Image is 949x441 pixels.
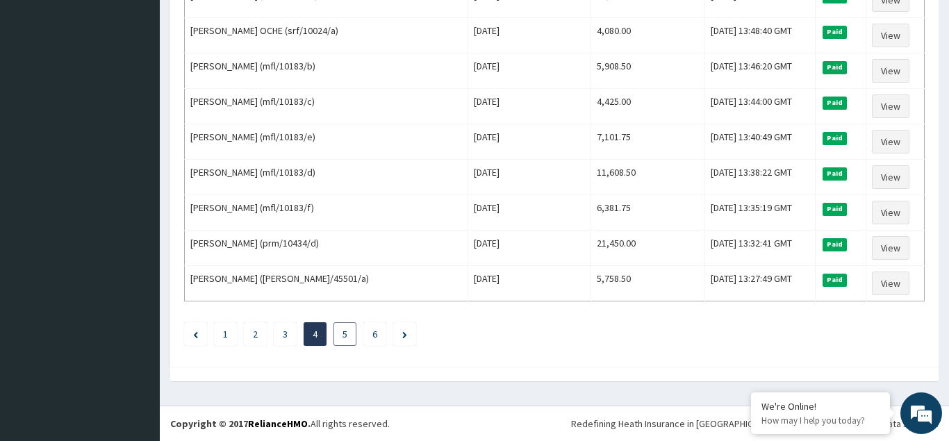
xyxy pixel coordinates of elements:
[402,328,407,340] a: Next page
[872,24,909,47] a: View
[591,195,705,231] td: 6,381.75
[872,94,909,118] a: View
[705,266,815,301] td: [DATE] 13:27:49 GMT
[228,7,261,40] div: Minimize live chat window
[248,417,308,430] a: RelianceHMO
[872,165,909,189] a: View
[468,195,591,231] td: [DATE]
[185,53,468,89] td: [PERSON_NAME] (mfl/10183/b)
[823,167,848,180] span: Paid
[343,328,347,340] a: Page 5
[591,89,705,124] td: 4,425.00
[705,124,815,160] td: [DATE] 13:40:49 GMT
[823,132,848,144] span: Paid
[761,400,880,413] div: We're Online!
[823,274,848,286] span: Paid
[223,328,228,340] a: Page 1
[823,203,848,215] span: Paid
[185,89,468,124] td: [PERSON_NAME] (mfl/10183/c)
[7,294,265,342] textarea: Type your message and hit 'Enter'
[591,18,705,53] td: 4,080.00
[468,53,591,89] td: [DATE]
[705,89,815,124] td: [DATE] 13:44:00 GMT
[468,160,591,195] td: [DATE]
[253,328,258,340] a: Page 2
[591,124,705,160] td: 7,101.75
[185,124,468,160] td: [PERSON_NAME] (mfl/10183/e)
[591,231,705,266] td: 21,450.00
[313,328,317,340] a: Page 4 is your current page
[872,272,909,295] a: View
[160,406,949,441] footer: All rights reserved.
[81,132,192,272] span: We're online!
[872,201,909,224] a: View
[591,160,705,195] td: 11,608.50
[185,18,468,53] td: [PERSON_NAME] OCHE (srf/10024/a)
[705,195,815,231] td: [DATE] 13:35:19 GMT
[705,53,815,89] td: [DATE] 13:46:20 GMT
[185,231,468,266] td: [PERSON_NAME] (prm/10434/d)
[193,328,198,340] a: Previous page
[872,130,909,153] a: View
[468,266,591,301] td: [DATE]
[705,18,815,53] td: [DATE] 13:48:40 GMT
[591,53,705,89] td: 5,908.50
[26,69,56,104] img: d_794563401_company_1708531726252_794563401
[283,328,288,340] a: Page 3
[185,266,468,301] td: [PERSON_NAME] ([PERSON_NAME]/45501/a)
[468,124,591,160] td: [DATE]
[468,89,591,124] td: [DATE]
[372,328,377,340] a: Page 6
[185,160,468,195] td: [PERSON_NAME] (mfl/10183/d)
[872,59,909,83] a: View
[468,18,591,53] td: [DATE]
[170,417,311,430] strong: Copyright © 2017 .
[823,26,848,38] span: Paid
[468,231,591,266] td: [DATE]
[872,236,909,260] a: View
[705,160,815,195] td: [DATE] 13:38:22 GMT
[571,417,939,431] div: Redefining Heath Insurance in [GEOGRAPHIC_DATA] using Telemedicine and Data Science!
[705,231,815,266] td: [DATE] 13:32:41 GMT
[185,195,468,231] td: [PERSON_NAME] (mfl/10183/f)
[761,415,880,426] p: How may I help you today?
[591,266,705,301] td: 5,758.50
[823,97,848,109] span: Paid
[823,238,848,251] span: Paid
[72,78,233,96] div: Chat with us now
[823,61,848,74] span: Paid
